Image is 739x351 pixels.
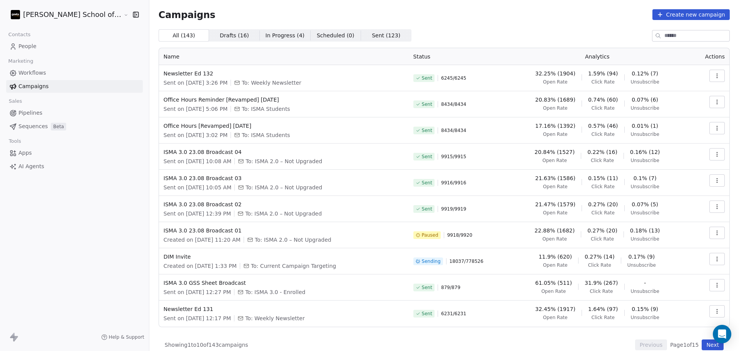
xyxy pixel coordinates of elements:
[631,288,659,294] span: Unsubscribe
[441,75,466,81] span: 6245 / 6245
[652,9,730,20] button: Create new campaign
[441,284,460,291] span: 879 / 879
[6,67,143,79] a: Workflows
[18,69,46,77] span: Workflows
[245,210,322,217] span: To: ISMA 2.0 – Not Upgraded
[441,206,466,212] span: 9919 / 9919
[5,29,34,40] span: Contacts
[164,148,404,156] span: ISMA 3.0 23.08 Broadcast 04
[255,236,331,244] span: To: ISMA 2.0 – Not Upgraded
[592,79,615,85] span: Click Rate
[6,160,143,173] a: AI Agents
[164,174,404,182] span: ISMA 3.0 23.08 Broadcast 03
[6,107,143,119] a: Pipelines
[18,42,37,50] span: People
[631,79,659,85] span: Unsubscribe
[630,148,660,156] span: 0.16% (12)
[450,258,483,264] span: 18037 / 778526
[585,253,615,261] span: 0.27% (14)
[588,262,611,268] span: Click Rate
[441,311,466,317] span: 6231 / 6231
[588,122,618,130] span: 0.57% (46)
[164,236,241,244] span: Created on [DATE] 11:20 AM
[164,131,227,139] span: Sent on [DATE] 3:02 PM
[5,135,24,147] span: Tools
[631,131,659,137] span: Unsubscribe
[543,184,568,190] span: Open Rate
[164,288,231,296] span: Sent on [DATE] 12:27 PM
[505,48,690,65] th: Analytics
[164,184,231,191] span: Sent on [DATE] 10:05 AM
[628,253,655,261] span: 0.17% (9)
[164,305,404,313] span: Newsletter Ed 131
[535,279,572,287] span: 61.05% (511)
[535,201,575,208] span: 21.47% (1579)
[422,180,432,186] span: Sent
[164,210,231,217] span: Sent on [DATE] 12:39 PM
[630,227,660,234] span: 0.18% (13)
[422,258,441,264] span: Sending
[592,184,615,190] span: Click Rate
[11,10,20,19] img: Zeeshan%20Neck%20Print%20Dark.png
[6,147,143,159] a: Apps
[159,9,216,20] span: Campaigns
[164,227,404,234] span: ISMA 3.0 23.08 Broadcast 01
[266,32,305,40] span: In Progress ( 4 )
[165,341,248,349] span: Showing 1 to 10 of 143 campaigns
[542,236,567,242] span: Open Rate
[422,127,432,134] span: Sent
[447,232,472,238] span: 9918 / 9920
[18,162,44,170] span: AI Agents
[242,131,290,139] span: To: ISMA Students
[644,279,646,287] span: -
[109,334,144,340] span: Help & Support
[220,32,249,40] span: Drafts ( 16 )
[541,288,566,294] span: Open Rate
[251,262,336,270] span: To: Current Campaign Targeting
[702,339,724,350] button: Next
[164,279,404,287] span: ISMA 3.0 GSS Sheet Broadcast
[591,157,614,164] span: Click Rate
[5,95,25,107] span: Sales
[101,334,144,340] a: Help & Support
[535,148,575,156] span: 20.84% (1527)
[246,157,322,165] span: To: ISMA 2.0 – Not Upgraded
[422,101,432,107] span: Sent
[9,8,118,21] button: [PERSON_NAME] School of Finance LLP
[317,32,354,40] span: Scheduled ( 0 )
[441,101,466,107] span: 8434 / 8434
[23,10,122,20] span: [PERSON_NAME] School of Finance LLP
[631,314,659,321] span: Unsubscribe
[164,201,404,208] span: ISMA 3.0 23.08 Broadcast 02
[592,131,615,137] span: Click Rate
[631,157,659,164] span: Unsubscribe
[690,48,729,65] th: Actions
[632,305,658,313] span: 0.15% (9)
[588,305,618,313] span: 1.64% (97)
[588,70,618,77] span: 1.59% (94)
[670,341,699,349] span: Page 1 of 15
[6,120,143,133] a: SequencesBeta
[543,105,568,111] span: Open Rate
[587,148,617,156] span: 0.22% (16)
[588,96,618,104] span: 0.74% (60)
[592,210,615,216] span: Click Rate
[242,105,290,113] span: To: ISMA Students
[592,105,615,111] span: Click Rate
[631,105,659,111] span: Unsubscribe
[713,325,731,343] div: Open Intercom Messenger
[590,288,613,294] span: Click Rate
[543,79,568,85] span: Open Rate
[422,232,438,238] span: Paused
[591,236,614,242] span: Click Rate
[245,288,305,296] span: To: ISMA 3.0 - Enrolled
[635,339,667,350] button: Previous
[159,48,409,65] th: Name
[18,149,32,157] span: Apps
[164,262,237,270] span: Created on [DATE] 1:33 PM
[543,131,568,137] span: Open Rate
[164,157,231,165] span: Sent on [DATE] 10:08 AM
[441,154,466,160] span: 9915 / 9915
[422,311,432,317] span: Sent
[164,70,404,77] span: Newsletter Ed 132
